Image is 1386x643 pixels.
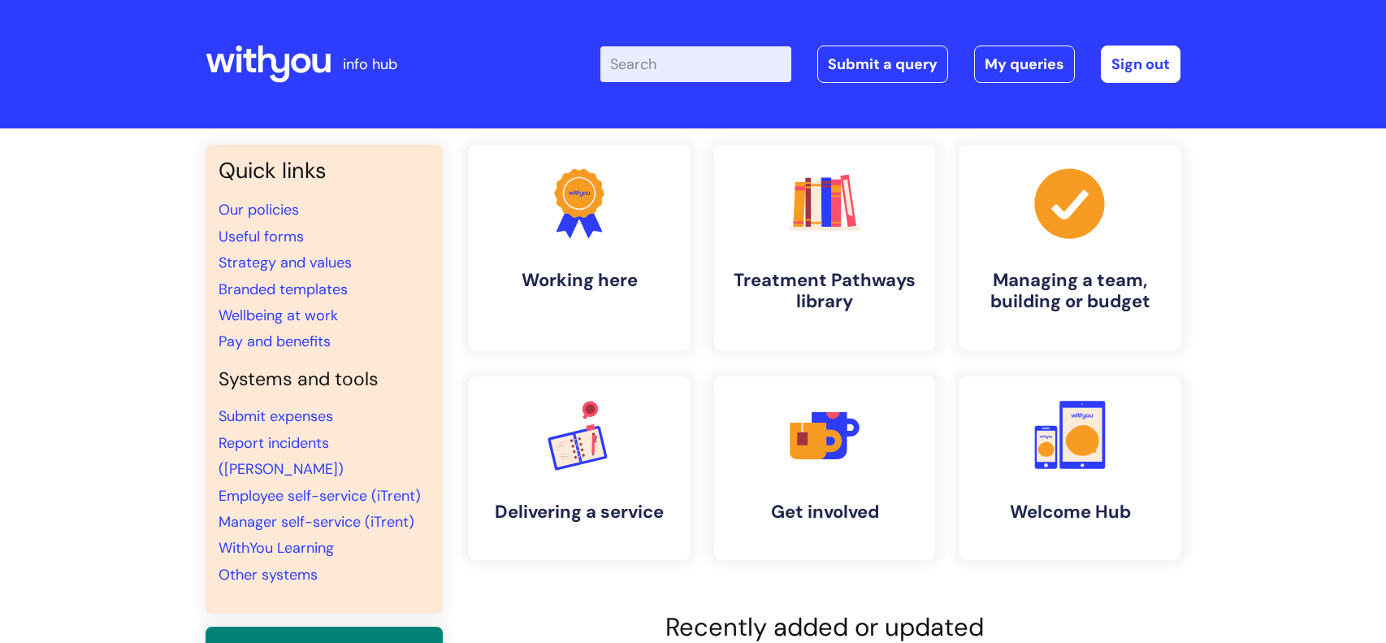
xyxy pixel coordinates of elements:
[219,227,304,246] a: Useful forms
[469,145,690,350] a: Working here
[714,376,935,560] a: Get involved
[959,376,1180,560] a: Welcome Hub
[343,51,397,77] p: info hub
[817,46,948,83] a: Submit a query
[219,512,414,532] a: Manager self-service (iTrent)
[219,538,334,558] a: WithYou Learning
[219,332,331,351] a: Pay and benefits
[600,46,1180,83] div: | -
[469,376,690,560] a: Delivering a service
[219,280,348,299] a: Branded templates
[219,158,430,184] h3: Quick links
[219,306,338,325] a: Wellbeing at work
[219,565,318,584] a: Other systems
[727,502,922,523] h4: Get involved
[469,612,1180,642] h2: Recently added or updated
[972,502,1167,523] h4: Welcome Hub
[219,486,421,506] a: Employee self-service (iTrent)
[600,46,791,82] input: Search
[972,270,1167,313] h4: Managing a team, building or budget
[959,145,1180,350] a: Managing a team, building or budget
[219,406,333,426] a: Submit expenses
[1101,46,1180,83] a: Sign out
[727,270,922,313] h4: Treatment Pathways library
[482,270,677,291] h4: Working here
[974,46,1075,83] a: My queries
[219,200,299,219] a: Our policies
[219,433,344,479] a: Report incidents ([PERSON_NAME])
[714,145,935,350] a: Treatment Pathways library
[219,253,352,272] a: Strategy and values
[219,368,430,391] h4: Systems and tools
[482,502,677,523] h4: Delivering a service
